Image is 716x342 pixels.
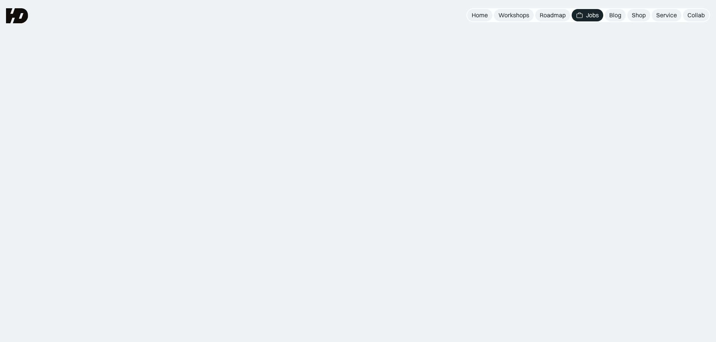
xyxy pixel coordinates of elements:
[683,9,709,21] a: Collab
[467,9,492,21] a: Home
[586,11,599,19] div: Jobs
[572,9,603,21] a: Jobs
[494,9,534,21] a: Workshops
[609,11,621,19] div: Blog
[498,11,529,19] div: Workshops
[535,9,570,21] a: Roadmap
[656,11,677,19] div: Service
[472,11,488,19] div: Home
[605,9,626,21] a: Blog
[652,9,681,21] a: Service
[627,9,650,21] a: Shop
[632,11,646,19] div: Shop
[687,11,705,19] div: Collab
[540,11,566,19] div: Roadmap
